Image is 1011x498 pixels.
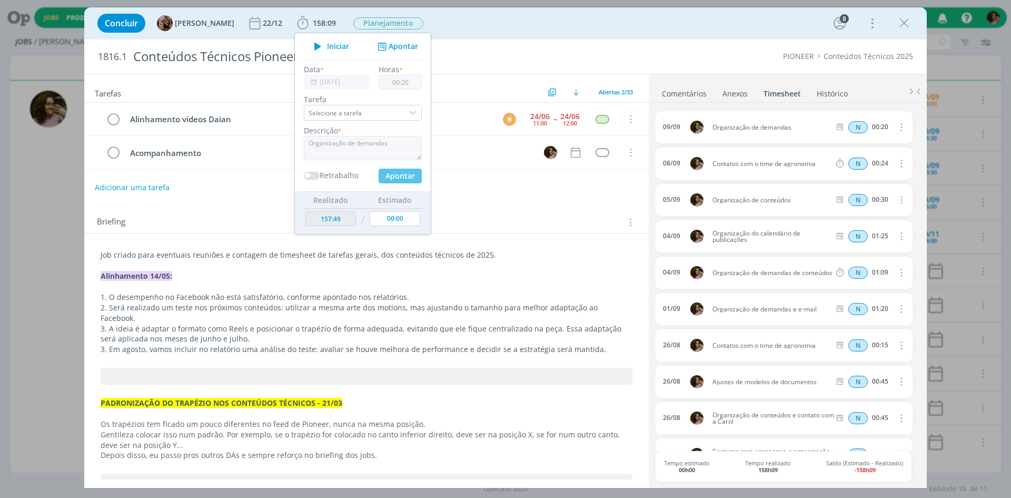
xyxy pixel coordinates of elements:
[690,375,703,388] img: N
[560,113,580,120] div: 24/06
[353,17,424,30] button: Planejamento
[663,123,680,131] div: 09/09
[854,466,876,474] b: -158h09
[848,267,868,279] div: Horas normais
[708,412,834,425] span: Organização de conteúdos e contato com a Carol
[708,124,834,131] span: Organização de demandas
[690,230,703,243] img: N
[872,378,888,385] div: 00:45
[379,169,422,183] button: Apontar
[872,232,888,240] div: 01:25
[101,250,632,260] p: Job criado para eventuais reuniões e contagem de timesheet de tarefas gerais, dos conteúdos técni...
[872,160,888,167] div: 00:24
[94,178,170,197] button: Adicionar uma tarefa
[690,412,703,425] img: N
[848,448,868,461] span: N
[97,216,125,229] span: Briefing
[848,121,868,133] span: N
[375,41,419,52] button: Apontar
[663,305,680,313] div: 01/09
[848,121,868,133] div: Horas normais
[563,120,577,126] div: 12:00
[690,157,703,170] img: N
[101,450,377,460] span: Depois disso, eu passo pros outros DAs e sempre reforço no briefing dos jobs.
[708,448,834,461] span: Contatos com agronomia e organização de conteúdos
[708,197,834,203] span: Organização de conteúdos
[553,115,557,123] span: --
[824,51,913,61] a: Conteúdos Técnicos 2025
[758,466,778,474] b: 158h09
[690,121,703,134] img: N
[848,158,868,170] div: Horas normais
[848,194,868,206] span: N
[690,193,703,207] img: N
[664,460,710,473] span: Tempo estimado
[125,113,493,126] div: Alinhamento vídeos Daian
[848,376,868,388] span: N
[157,15,234,31] button: A[PERSON_NAME]
[503,113,516,126] div: M
[848,376,868,388] div: Horas normais
[848,158,868,170] span: N
[848,267,868,279] span: N
[175,19,234,27] span: [PERSON_NAME]
[98,51,127,63] span: 1816.1
[101,292,632,302] p: 1. O desempenho no Facebook não está satisfatório, conforme apontado nos relatórios.
[663,269,680,276] div: 04/09
[294,15,339,32] button: 158:09
[294,33,431,235] ul: 158:09
[708,230,834,243] span: Organização do calendário de publicações
[544,146,557,159] img: N
[848,412,868,424] span: N
[690,266,703,279] img: N
[125,147,534,160] div: Acompanhamento
[663,414,680,422] div: 26/08
[745,460,791,473] span: Tempo realizado
[304,64,320,75] label: Data
[263,19,284,27] div: 22/12
[663,196,680,203] div: 05/09
[783,51,814,61] a: PIONEER
[816,84,848,99] a: Histórico
[327,43,349,50] span: Iniciar
[97,14,145,33] button: Concluir
[101,302,632,324] p: 2. Será realizado um teste nos próximos conteúdos: utilizar a mesma arte dos motions, mas ajustan...
[872,123,888,131] div: 00:20
[708,270,834,276] span: Organização de demandas de conteúdos
[599,88,633,96] span: Abertas 2/33
[872,269,888,276] div: 01:09
[367,191,423,208] th: Estimado
[831,15,848,32] button: 8
[530,113,550,120] div: 24/06
[840,14,849,23] div: 8
[533,120,547,126] div: 11:00
[848,412,868,424] div: Horas normais
[690,448,703,461] img: N
[708,343,834,349] span: Contatos com o time de agronomia
[872,341,888,349] div: 00:15
[101,419,425,429] span: Os trapézios tem ficado um pouco diferentes no feed de Pioneer, nunca na mesma posição.
[848,448,868,461] div: Horas normais
[708,379,834,385] span: Ajustes de modelos de documentos
[872,305,888,313] div: 01:20
[304,125,338,136] label: Descrição
[848,339,868,351] div: Horas normais
[84,7,927,488] div: dialog
[872,196,888,203] div: 00:30
[542,144,558,160] button: N
[313,18,336,28] span: 158:09
[663,160,680,167] div: 08/09
[101,344,632,355] p: 3. Em agosto, vamos incluir no relatório uma análise do teste: avaliar se houve melhora de perfor...
[157,15,173,31] img: A
[101,324,632,345] p: 3. A ideia é adaptar o formato como Reels e posicionar o trapézio de forma adequada, evitando que...
[848,303,868,315] div: Horas normais
[304,94,422,105] label: Tarefa
[353,17,423,30] span: Planejamento
[708,161,834,167] span: Contatos com o time de agronomia
[101,429,622,450] span: Gentileza colocar isso num padrão. Por exemplo, se o trapézio for colocado no canto inferior dire...
[848,230,868,242] div: Horas normais
[663,341,680,349] div: 26/08
[573,89,579,95] img: arrow-down.svg
[303,191,359,208] th: Realizado
[826,460,903,473] span: Saldo (Estimado - Realizado)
